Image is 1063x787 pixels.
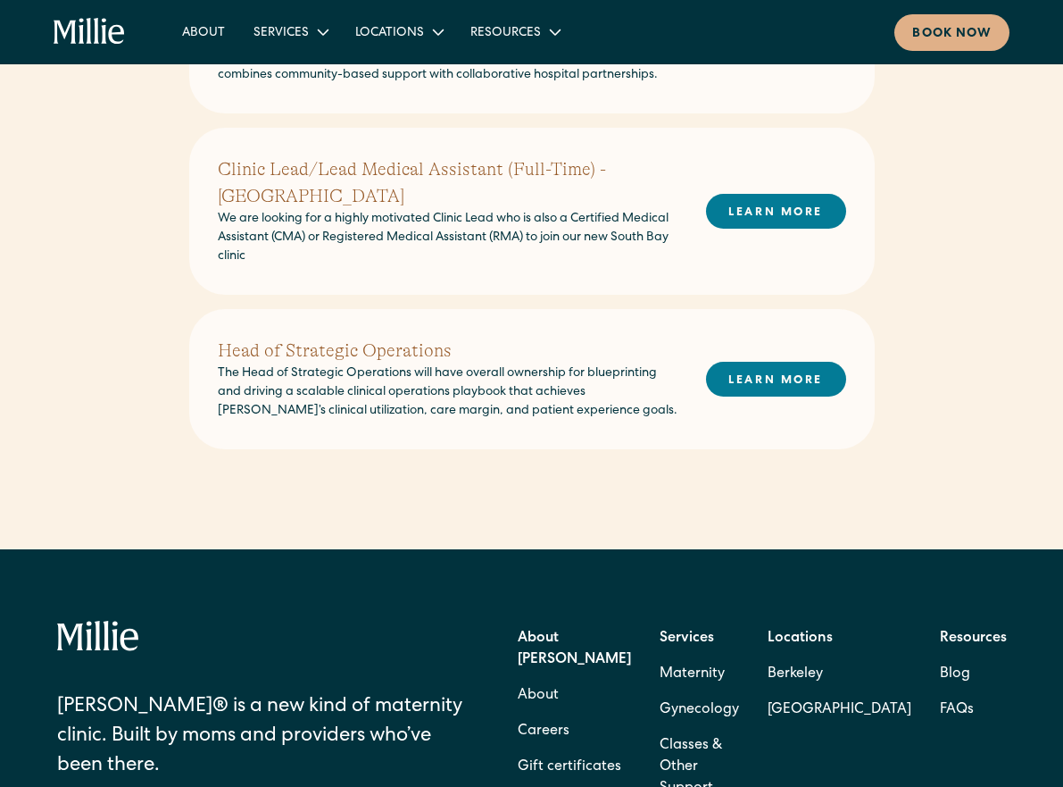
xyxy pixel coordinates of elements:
[940,632,1007,646] strong: Resources
[57,693,475,782] div: [PERSON_NAME]® is a new kind of maternity clinic. Built by moms and providers who’ve been there.
[894,14,1009,51] a: Book now
[239,17,341,46] div: Services
[768,657,911,692] a: Berkeley
[456,17,573,46] div: Resources
[168,17,239,46] a: About
[470,24,541,43] div: Resources
[706,362,846,397] a: LEARN MORE
[768,692,911,728] a: [GEOGRAPHIC_DATA]
[660,632,714,646] strong: Services
[341,17,456,46] div: Locations
[912,25,992,44] div: Book now
[218,338,677,364] h2: Head of Strategic Operations
[660,692,739,728] a: Gynecology
[218,156,677,210] h2: Clinic Lead/Lead Medical Assistant (Full-Time) - [GEOGRAPHIC_DATA]
[54,18,126,46] a: home
[940,692,974,728] a: FAQs
[518,749,621,785] a: Gift certificates
[518,714,569,749] a: Careers
[940,657,970,692] a: Blog
[518,632,631,667] strong: About [PERSON_NAME]
[218,210,677,266] p: We are looking for a highly motivated Clinic Lead who is also a Certified Medical Assistant (CMA)...
[218,364,677,421] p: The Head of Strategic Operations will have overall ownership for blueprinting and driving a scala...
[518,678,559,714] a: About
[355,24,424,43] div: Locations
[660,657,725,692] a: Maternity
[706,194,846,229] a: LEARN MORE
[253,24,309,43] div: Services
[768,632,833,646] strong: Locations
